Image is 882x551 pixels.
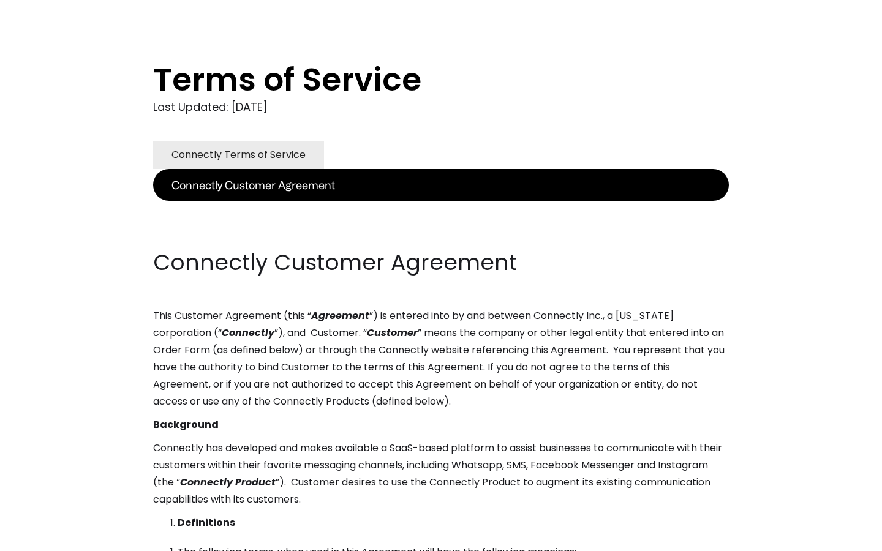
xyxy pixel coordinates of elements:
[153,201,729,218] p: ‍
[311,309,369,323] em: Agreement
[367,326,418,340] em: Customer
[171,176,335,193] div: Connectly Customer Agreement
[153,224,729,241] p: ‍
[153,440,729,508] p: Connectly has developed and makes available a SaaS-based platform to assist businesses to communi...
[153,61,680,98] h1: Terms of Service
[178,515,235,530] strong: Definitions
[153,98,729,116] div: Last Updated: [DATE]
[24,530,73,547] ul: Language list
[153,247,729,278] h2: Connectly Customer Agreement
[171,146,306,163] div: Connectly Terms of Service
[153,418,219,432] strong: Background
[222,326,274,340] em: Connectly
[12,528,73,547] aside: Language selected: English
[180,475,276,489] em: Connectly Product
[153,307,729,410] p: This Customer Agreement (this “ ”) is entered into by and between Connectly Inc., a [US_STATE] co...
